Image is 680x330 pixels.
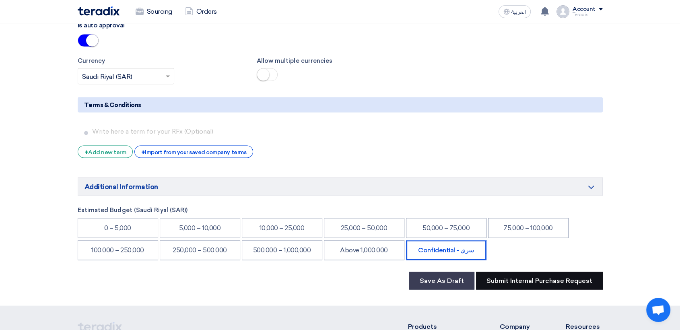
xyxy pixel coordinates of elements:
[511,9,526,15] span: العربية
[499,5,531,18] button: العربية
[78,206,603,215] label: Estimated Budget (Saudi Riyal (SAR))
[78,240,158,260] li: 100,000 – 250,000
[92,124,600,139] input: Write here a term for your RFx (Optional)
[78,6,120,16] img: Teradix logo
[324,240,404,260] li: Above 1,000,000
[78,97,603,113] h5: Terms & Conditions
[160,240,240,260] li: 250,000 – 500,000
[78,177,603,196] h5: Additional Information
[324,218,404,238] li: 25,000 – 50,000
[134,146,253,158] div: Import from your saved company terms
[573,6,596,13] div: Account
[78,218,158,238] li: 0 – 5,000
[179,3,223,21] a: Orders
[573,12,603,17] div: Teradix
[488,218,569,238] li: 75,000 – 100,000
[476,272,603,290] button: Submit Internal Purchase Request
[78,56,245,66] label: Currency
[141,148,145,156] span: +
[78,146,133,158] div: Add new term
[160,218,240,238] li: 5,000 – 10,000
[406,240,486,260] li: Confidential - سري
[129,3,179,21] a: Sourcing
[242,240,322,260] li: 500,000 – 1,000,000
[409,272,474,290] button: Save As Draft
[646,298,670,322] div: Open chat
[257,56,424,66] label: Allow multiple currencies
[242,218,322,238] li: 10,000 – 25,000
[406,218,486,238] li: 50,000 – 75,000
[556,5,569,18] img: profile_test.png
[84,148,89,156] span: +
[78,21,125,30] label: Is auto approval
